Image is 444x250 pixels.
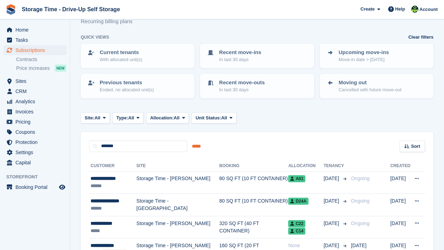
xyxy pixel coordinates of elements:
[4,117,66,127] a: menu
[128,114,134,121] span: All
[100,56,142,63] p: With allocated unit(s)
[351,176,370,181] span: Ongoing
[150,114,174,121] span: Allocation:
[324,197,340,205] span: [DATE]
[100,86,154,93] p: Ended, no allocated unit(s)
[219,56,261,63] p: In last 30 days
[4,182,66,192] a: menu
[15,86,58,96] span: CRM
[4,25,66,35] a: menu
[15,147,58,157] span: Settings
[15,137,58,147] span: Protection
[288,220,305,227] span: C22
[288,175,305,182] span: A01
[288,160,324,172] th: Allocation
[4,147,66,157] a: menu
[81,112,110,124] button: Site: All
[15,182,58,192] span: Booking Portal
[15,117,58,127] span: Pricing
[6,4,16,15] img: stora-icon-8386f47178a22dfd0bd8f6a31ec36ba5ce8667c1dd55bd0f319d3a0aa187defe.svg
[4,35,66,45] a: menu
[411,6,418,13] img: Laaibah Sarwar
[351,221,370,226] span: Ongoing
[94,114,100,121] span: All
[15,127,58,137] span: Coupons
[6,173,70,180] span: Storefront
[320,74,433,98] a: Moving out Cancelled with future move-out
[324,175,340,182] span: [DATE]
[4,45,66,55] a: menu
[15,97,58,106] span: Analytics
[15,107,58,117] span: Invoices
[288,242,324,249] div: None
[192,112,236,124] button: Unit Status: All
[81,18,137,26] p: Recurring billing plans
[395,6,405,13] span: Help
[390,216,410,238] td: [DATE]
[137,194,219,216] td: Storage Time - [GEOGRAPHIC_DATA]
[4,86,66,96] a: menu
[16,65,50,72] span: Price increases
[15,45,58,55] span: Subscriptions
[137,160,219,172] th: Site
[15,25,58,35] span: Home
[15,158,58,167] span: Capital
[390,194,410,216] td: [DATE]
[137,216,219,238] td: Storage Time - [PERSON_NAME]
[174,114,180,121] span: All
[219,194,289,216] td: 80 SQ FT (10 FT CONTAINER)
[137,171,219,194] td: Storage Time - [PERSON_NAME]
[320,44,433,67] a: Upcoming move-ins Move-in date > [DATE]
[81,74,194,98] a: Previous tenants Ended, no allocated unit(s)
[85,114,94,121] span: Site:
[324,220,340,227] span: [DATE]
[411,143,420,150] span: Sort
[55,65,66,72] div: NEW
[100,79,154,87] p: Previous tenants
[390,171,410,194] td: [DATE]
[4,158,66,167] a: menu
[288,228,305,235] span: C14
[360,6,375,13] span: Create
[19,4,123,15] a: Storage Time - Drive-Up Self Storage
[219,48,261,57] p: Recent move-ins
[4,107,66,117] a: menu
[196,114,221,121] span: Unit Status:
[146,112,189,124] button: Allocation: All
[15,76,58,86] span: Sites
[4,97,66,106] a: menu
[117,114,128,121] span: Type:
[219,216,289,238] td: 320 SQ FT (40 FT CONTAINER)
[339,79,402,87] p: Moving out
[351,198,370,204] span: Ongoing
[81,34,109,40] h6: Quick views
[89,160,137,172] th: Customer
[219,160,289,172] th: Booking
[390,160,410,172] th: Created
[219,79,265,87] p: Recent move-outs
[408,34,433,41] a: Clear filters
[324,242,340,249] span: [DATE]
[100,48,142,57] p: Current tenants
[219,86,265,93] p: In last 30 days
[201,44,313,67] a: Recent move-ins In last 30 days
[4,76,66,86] a: menu
[419,6,438,13] span: Account
[201,74,313,98] a: Recent move-outs In last 30 days
[4,127,66,137] a: menu
[339,48,389,57] p: Upcoming move-ins
[15,35,58,45] span: Tasks
[16,64,66,72] a: Price increases NEW
[113,112,144,124] button: Type: All
[81,44,194,67] a: Current tenants With allocated unit(s)
[351,243,366,248] span: [DATE]
[4,137,66,147] a: menu
[221,114,227,121] span: All
[288,198,309,205] span: D24A
[219,171,289,194] td: 80 SQ FT (10 FT CONTAINER)
[339,86,402,93] p: Cancelled with future move-out
[339,56,389,63] p: Move-in date > [DATE]
[324,160,348,172] th: Tenancy
[16,56,66,63] a: Contracts
[58,183,66,191] a: Preview store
